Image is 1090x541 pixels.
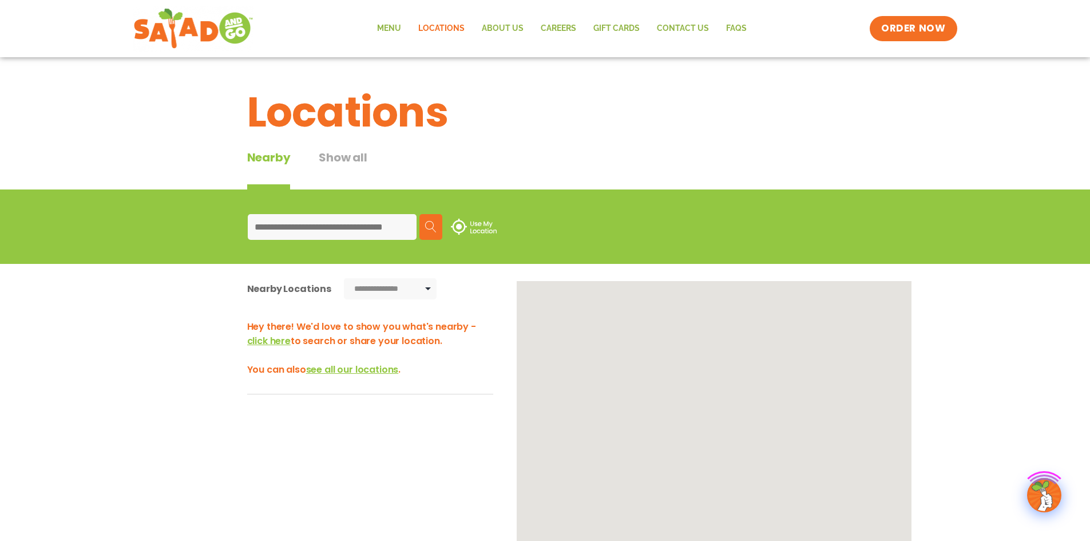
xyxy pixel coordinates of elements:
div: Nearby Locations [247,282,331,296]
a: Menu [368,15,410,42]
span: click here [247,334,291,347]
span: see all our locations [306,363,399,376]
span: ORDER NOW [881,22,945,35]
img: use-location.svg [451,219,497,235]
img: new-SAG-logo-768×292 [133,6,254,52]
img: search.svg [425,221,437,232]
nav: Menu [368,15,755,42]
a: Locations [410,15,473,42]
a: ORDER NOW [870,16,957,41]
a: FAQs [718,15,755,42]
a: GIFT CARDS [585,15,648,42]
h1: Locations [247,81,843,143]
a: About Us [473,15,532,42]
h3: Hey there! We'd love to show you what's nearby - to search or share your location. You can also . [247,319,493,377]
a: Contact Us [648,15,718,42]
a: Careers [532,15,585,42]
button: Show all [319,149,367,189]
div: Tabbed content [247,149,396,189]
div: Nearby [247,149,291,189]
